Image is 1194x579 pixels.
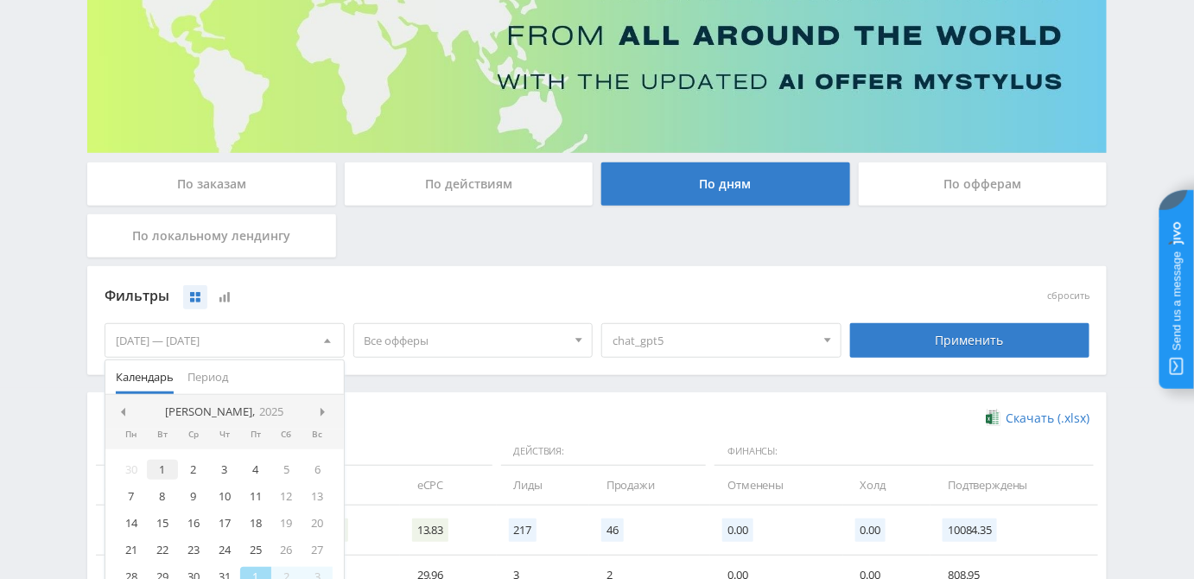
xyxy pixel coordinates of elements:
td: Итого: [96,506,192,556]
div: Фильтры [105,283,842,309]
div: [PERSON_NAME], [158,405,290,419]
div: 5 [271,460,302,480]
div: 16 [178,513,209,533]
div: 21 [116,540,147,560]
div: 25 [240,540,271,560]
span: Финансы: [714,437,1094,467]
div: 8 [147,487,178,506]
span: chat_gpt5 [613,324,815,357]
td: Отменены [710,466,842,505]
td: Дата [96,466,192,505]
span: 217 [509,519,537,542]
a: Скачать (.xlsx) [986,410,1089,427]
td: Холд [843,466,931,505]
span: 0.00 [855,519,886,542]
div: 2 [178,460,209,480]
div: 17 [209,513,240,533]
button: Календарь [109,360,181,394]
div: Пн [116,429,147,440]
span: Действия: [501,437,707,467]
span: Все офферы [365,324,567,357]
div: Вт [147,429,178,440]
div: 20 [302,513,333,533]
div: Пт [240,429,271,440]
div: По локальному лендингу [87,214,336,258]
div: 11 [240,487,271,506]
div: 19 [271,513,302,533]
span: Период [187,360,228,394]
div: 14 [116,513,147,533]
span: Данные: [96,437,492,467]
div: 6 [302,460,333,480]
span: 10084.35 [943,519,997,542]
div: 22 [147,540,178,560]
td: Лиды [497,466,589,505]
button: Период [181,360,235,394]
span: Календарь [116,360,174,394]
div: [DATE] — [DATE] [105,324,344,357]
span: 13.83 [412,519,448,542]
div: По дням [601,162,850,206]
div: Чт [209,429,240,440]
td: CR [289,466,399,505]
div: 3 [209,460,240,480]
div: 18 [240,513,271,533]
div: 24 [209,540,240,560]
div: Применить [850,323,1090,358]
td: Подтверждены [930,466,1098,505]
div: 13 [302,487,333,506]
td: Продажи [589,466,710,505]
div: 10 [209,487,240,506]
span: 0.00 [722,519,753,542]
button: сбросить [1047,290,1089,302]
div: 7 [116,487,147,506]
span: Скачать (.xlsx) [1006,411,1089,425]
div: 27 [302,540,333,560]
div: 4 [240,460,271,480]
div: 23 [178,540,209,560]
td: eCPC [400,466,497,505]
div: Ср [178,429,209,440]
div: 15 [147,513,178,533]
img: xlsx [986,409,1000,426]
div: Вс [302,429,333,440]
span: 46 [601,519,624,542]
div: По заказам [87,162,336,206]
div: 1 [147,460,178,480]
div: По действиям [345,162,594,206]
div: 26 [271,540,302,560]
div: По офферам [859,162,1108,206]
div: 30 [116,460,147,480]
div: 12 [271,487,302,506]
div: 9 [178,487,209,506]
i: 2025 [259,405,283,418]
div: Сб [271,429,302,440]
